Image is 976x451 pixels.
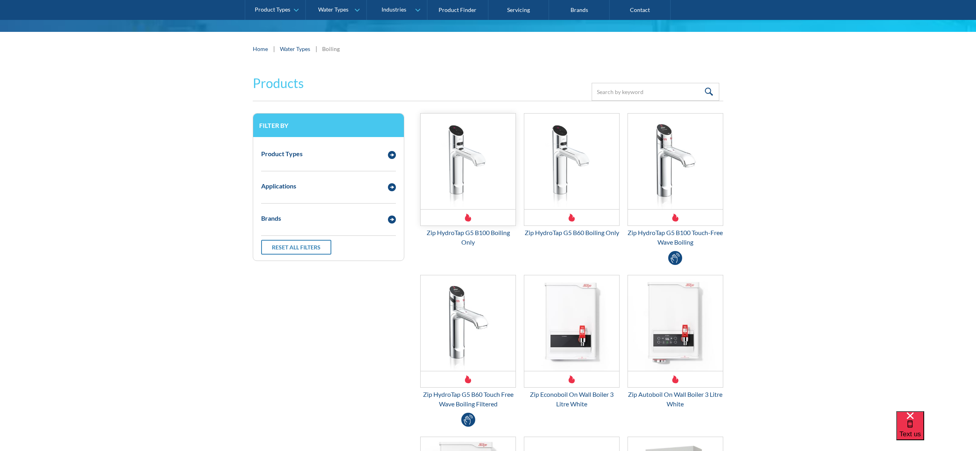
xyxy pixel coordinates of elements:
a: Home [253,45,268,53]
img: Zip HydroTap G5 B100 Boiling Only [421,114,516,209]
div: Zip Econoboil On Wall Boiler 3 Litre White [524,390,620,409]
div: Zip HydroTap G5 B100 Touch-Free Wave Boiling [628,228,723,247]
div: Product Types [261,149,303,159]
div: Product Types [255,6,290,13]
div: Zip HydroTap G5 B100 Boiling Only [420,228,516,247]
a: Zip Econoboil On Wall Boiler 3 Litre WhiteZip Econoboil On Wall Boiler 3 Litre White [524,275,620,409]
div: Applications [261,181,296,191]
iframe: podium webchat widget prompt [840,326,976,421]
iframe: podium webchat widget bubble [896,411,976,451]
img: Zip HydroTap G5 B60 Touch Free Wave Boiling Filtered [421,275,516,371]
div: Zip HydroTap G5 B60 Touch Free Wave Boiling Filtered [420,390,516,409]
a: Zip Autoboil On Wall Boiler 3 Litre WhiteZip Autoboil On Wall Boiler 3 Litre White [628,275,723,409]
div: Brands [261,214,281,223]
div: Boiling [322,45,340,53]
div: | [272,44,276,53]
a: Zip HydroTap G5 B100 Boiling OnlyZip HydroTap G5 B100 Boiling Only [420,113,516,247]
div: Water Types [318,6,348,13]
div: Zip Autoboil On Wall Boiler 3 Litre White [628,390,723,409]
div: Industries [382,6,406,13]
h2: Products [253,74,304,93]
div: Zip HydroTap G5 B60 Boiling Only [524,228,620,237]
img: Zip HydroTap G5 B60 Boiling Only [524,114,619,209]
img: Zip Autoboil On Wall Boiler 3 Litre White [628,275,723,371]
div: | [314,44,318,53]
h3: Filter by [259,122,398,129]
a: Reset all filters [261,240,331,255]
a: Water Types [280,45,310,53]
a: Zip HydroTap G5 B100 Touch-Free Wave BoilingZip HydroTap G5 B100 Touch-Free Wave Boiling [628,113,723,247]
a: Zip HydroTap G5 B60 Boiling Only Zip HydroTap G5 B60 Boiling Only [524,113,620,237]
img: Zip Econoboil On Wall Boiler 3 Litre White [524,275,619,371]
img: Zip HydroTap G5 B100 Touch-Free Wave Boiling [628,114,723,209]
a: Zip HydroTap G5 B60 Touch Free Wave Boiling FilteredZip HydroTap G5 B60 Touch Free Wave Boiling F... [420,275,516,409]
input: Search by keyword [592,83,719,101]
